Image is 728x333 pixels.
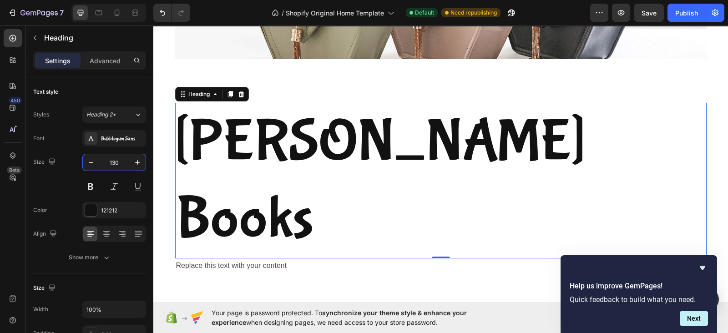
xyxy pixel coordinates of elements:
div: Show more [69,253,111,262]
button: Next question [680,311,708,326]
div: Text style [33,88,58,96]
button: Heading 2* [82,106,146,123]
span: Shopify Original Home Template [286,8,384,18]
div: Bubblegum Sans [101,135,144,143]
div: Font [33,134,45,142]
h2: Help us improve GemPages! [570,281,708,292]
div: 450 [9,97,22,104]
span: Save [642,9,657,17]
div: Publish [675,8,698,18]
input: Auto [83,301,146,318]
span: Your page is password protected. To when designing pages, we need access to your store password. [212,308,502,327]
div: Width [33,305,48,313]
p: Quick feedback to build what you need. [570,295,708,304]
div: 121212 [101,207,144,215]
span: / [282,8,284,18]
span: Need republishing [450,9,497,17]
span: Heading 2* [86,111,116,119]
span: Default [415,9,434,17]
button: Publish [667,4,706,22]
button: Hide survey [697,262,708,273]
iframe: Design area [153,25,728,302]
button: Save [634,4,664,22]
span: synchronize your theme style & enhance your experience [212,309,467,326]
p: 7 [60,7,64,18]
div: Align [33,228,59,240]
p: Advanced [90,56,121,66]
p: Settings [45,56,71,66]
div: Undo/Redo [153,4,190,22]
div: Styles [33,111,49,119]
div: Beta [7,166,22,174]
div: Size [33,156,57,168]
div: Color [33,206,47,214]
p: Heading [44,32,142,43]
button: 7 [4,4,68,22]
button: Show more [33,249,146,266]
div: Help us improve GemPages! [570,262,708,326]
div: Size [33,282,57,294]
